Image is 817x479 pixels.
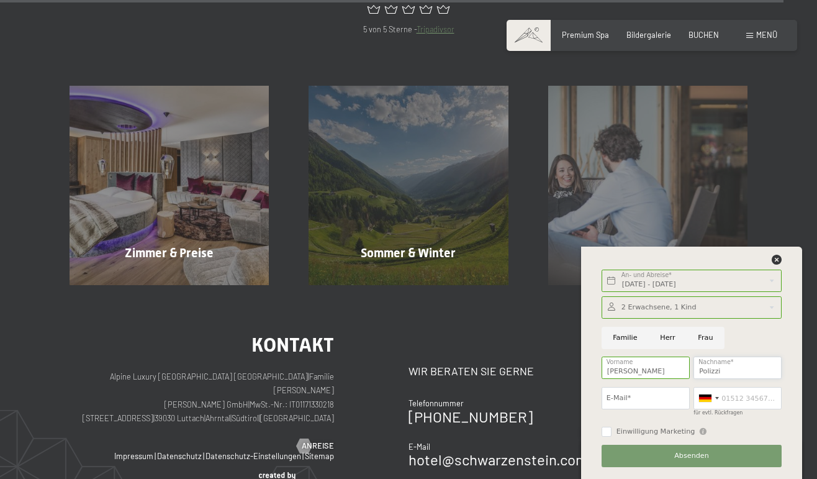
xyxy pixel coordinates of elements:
span: | [302,451,304,461]
a: Sitemap [305,451,334,461]
a: Wellnesshotel Südtirol SCHWARZENSTEIN - Wellnessurlaub in den Alpen, Wandern und Wellness Fun / A... [528,86,767,285]
a: hotel@schwarzenstein.com [408,450,588,468]
input: 01512 3456789 [693,387,782,409]
a: BUCHEN [688,30,719,40]
a: Wellnesshotel Südtirol SCHWARZENSTEIN - Wellnessurlaub in den Alpen, Wandern und Wellness Zimmer ... [50,86,289,285]
a: Datenschutz-Einstellungen [205,451,301,461]
a: Bildergalerie [626,30,671,40]
a: Anreise [297,440,334,452]
span: Fun / Aktiv [618,245,678,260]
span: | [203,451,204,461]
a: Tripadivsor [417,24,454,34]
span: Kontakt [251,333,334,357]
span: Wir beraten Sie gerne [408,364,534,378]
a: Datenschutz [157,451,202,461]
span: Absenden [674,451,709,461]
a: Wellnesshotel Südtirol SCHWARZENSTEIN - Wellnessurlaub in den Alpen, Wandern und Wellness Sommer ... [289,86,528,285]
p: 5 von 5 Sterne - [70,23,747,35]
span: Menü [756,30,777,40]
button: Absenden [602,445,782,467]
span: | [248,399,250,409]
a: Premium Spa [562,30,609,40]
span: | [259,413,260,423]
a: [PHONE_NUMBER] [408,408,533,426]
span: Anreise [302,440,334,452]
span: | [155,451,156,461]
span: | [153,413,155,423]
label: für evtl. Rückfragen [693,410,743,416]
a: Impressum [114,451,153,461]
p: Alpine Luxury [GEOGRAPHIC_DATA] [GEOGRAPHIC_DATA] Familie [PERSON_NAME] [PERSON_NAME] GmbH MwSt.-... [70,370,334,426]
span: Einwilligung Marketing [616,427,695,437]
span: Telefonnummer [408,398,464,408]
div: Germany (Deutschland): +49 [694,388,723,409]
span: | [230,413,232,423]
span: | [308,372,309,381]
span: E-Mail [408,442,430,452]
span: Zimmer & Preise [125,245,214,260]
span: | [204,413,205,423]
span: Sommer & Winter [361,245,456,260]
